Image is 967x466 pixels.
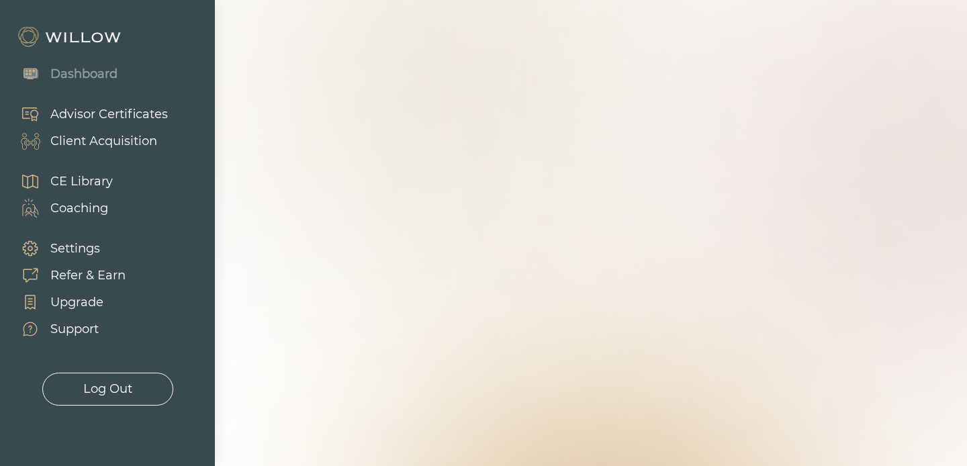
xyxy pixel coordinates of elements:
a: CE Library [7,168,113,195]
a: Client Acquisition [7,128,168,154]
a: Settings [7,235,126,262]
div: CE Library [50,173,113,191]
div: Upgrade [50,293,103,312]
a: Upgrade [7,289,126,316]
div: Coaching [50,199,108,218]
a: Dashboard [7,60,118,87]
a: Advisor Certificates [7,101,168,128]
div: Refer & Earn [50,267,126,285]
img: Willow [17,26,124,48]
div: Client Acquisition [50,132,157,150]
a: Coaching [7,195,113,222]
div: Log Out [83,380,132,398]
a: Refer & Earn [7,262,126,289]
div: Advisor Certificates [50,105,168,124]
div: Settings [50,240,100,258]
div: Dashboard [50,65,118,83]
div: Support [50,320,99,338]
